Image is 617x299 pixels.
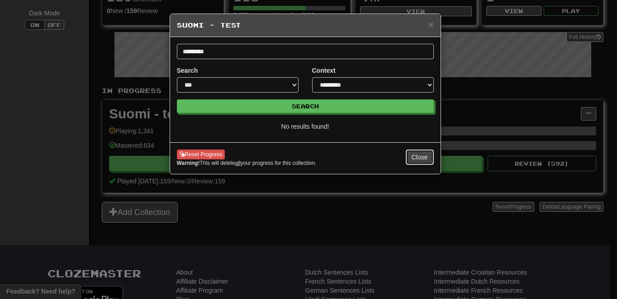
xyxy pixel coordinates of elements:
strong: Warning! [177,160,200,166]
button: Close [406,149,434,165]
p: No results found! [177,122,434,131]
label: Context [312,66,336,75]
label: Search [177,66,198,75]
small: This will delete your progress for this collection. [177,159,317,167]
span: × [428,19,433,30]
h5: Suomi - test [177,21,434,30]
button: Reset Progress [177,149,225,159]
button: Close [428,20,433,29]
u: all [235,160,241,166]
button: Search [177,99,434,113]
